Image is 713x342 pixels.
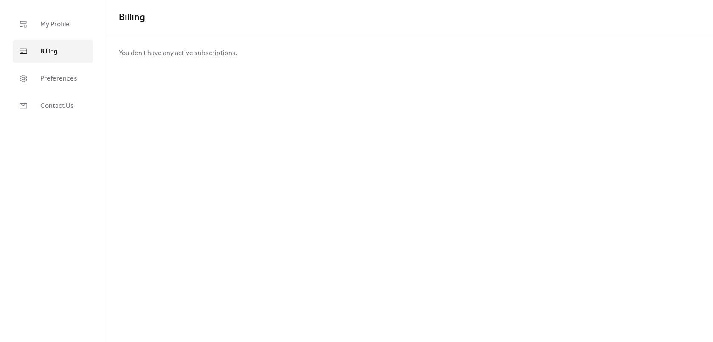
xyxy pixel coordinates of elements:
span: Billing [119,8,145,27]
span: My Profile [40,20,70,30]
span: Preferences [40,74,77,84]
span: You don't have any active subscriptions. [119,48,237,59]
a: Preferences [13,67,93,90]
span: Contact Us [40,101,74,111]
span: Billing [40,47,58,57]
a: Contact Us [13,94,93,117]
a: Billing [13,40,93,63]
a: My Profile [13,13,93,36]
